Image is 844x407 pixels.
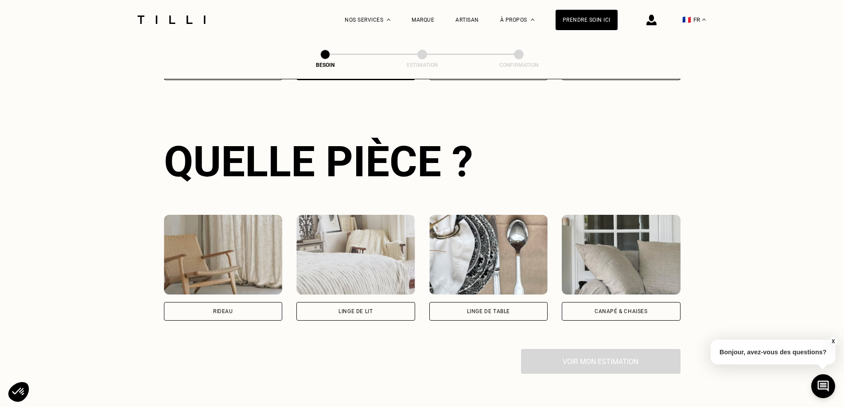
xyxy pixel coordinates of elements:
[412,17,434,23] a: Marque
[164,137,681,186] div: Quelle pièce ?
[682,16,691,24] span: 🇫🇷
[378,62,467,68] div: Estimation
[702,19,706,21] img: menu déroulant
[455,17,479,23] a: Artisan
[281,62,369,68] div: Besoin
[338,309,373,314] div: Linge de lit
[595,309,648,314] div: Canapé & chaises
[711,340,836,364] p: Bonjour, avez-vous des questions?
[213,309,233,314] div: Rideau
[164,215,283,295] img: Tilli retouche votre Rideau
[475,62,563,68] div: Confirmation
[387,19,390,21] img: Menu déroulant
[467,309,510,314] div: Linge de table
[556,10,618,30] a: Prendre soin ici
[296,215,415,295] img: Tilli retouche votre Linge de lit
[531,19,534,21] img: Menu déroulant à propos
[828,337,837,346] button: X
[646,15,657,25] img: icône connexion
[562,215,681,295] img: Tilli retouche votre Canapé & chaises
[429,215,548,295] img: Tilli retouche votre Linge de table
[134,16,209,24] img: Logo du service de couturière Tilli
